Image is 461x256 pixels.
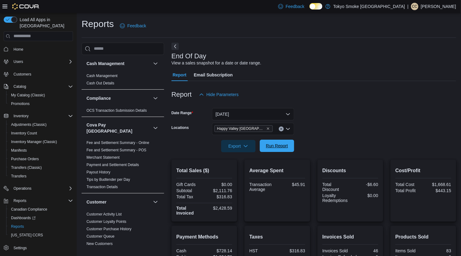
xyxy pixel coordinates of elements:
[176,188,203,193] div: Subtotal
[9,223,26,230] a: Reports
[1,243,75,252] button: Settings
[86,242,113,246] a: New Customers
[11,58,73,65] span: Users
[425,188,451,193] div: $443.15
[9,91,73,99] span: My Catalog (Classic)
[206,206,232,211] div: $2,428.59
[86,199,106,205] h3: Customer
[11,244,73,251] span: Settings
[1,82,75,91] button: Catalog
[171,111,193,115] label: Date Range
[86,163,139,167] a: Payment and Settlement Details
[11,112,31,120] button: Inventory
[13,186,32,191] span: Operations
[11,83,73,90] span: Catalog
[9,100,32,107] a: Promotions
[13,47,23,52] span: Home
[86,95,111,101] h3: Compliance
[221,140,255,152] button: Export
[214,125,273,132] span: Happy Valley Goose Bay
[9,206,73,213] span: Canadian Compliance
[6,129,75,138] button: Inventory Count
[86,155,120,160] a: Merchant Statement
[86,141,149,145] a: Fee and Settlement Summary - Online
[11,157,39,161] span: Purchase Orders
[152,60,159,67] button: Cash Management
[395,167,451,174] h2: Cost/Profit
[6,205,75,214] button: Canadian Compliance
[11,215,36,220] span: Dashboards
[1,70,75,79] button: Customers
[1,112,75,120] button: Inventory
[425,248,451,253] div: 83
[9,91,48,99] a: My Catalog (Classic)
[1,196,75,205] button: Reports
[11,207,47,212] span: Canadian Compliance
[9,155,41,163] a: Purchase Orders
[86,73,117,78] span: Cash Management
[117,20,148,32] a: Feedback
[86,81,114,85] a: Cash Out Details
[206,188,232,193] div: $2,111.76
[206,248,232,253] div: $728.14
[212,108,294,120] button: [DATE]
[322,248,349,253] div: Invoices Sold
[9,231,73,239] span: Washington CCRS
[86,60,151,67] button: Cash Management
[86,162,139,167] span: Payment and Settlement Details
[6,214,75,222] a: Dashboards
[86,148,146,153] span: Fee and Settlement Summary - POS
[9,147,29,154] a: Manifests
[352,248,378,253] div: 46
[86,199,151,205] button: Customer
[86,212,122,216] a: Customer Activity List
[176,248,203,253] div: Cash
[86,170,110,174] a: Payout History
[86,241,113,246] span: New Customers
[127,23,146,29] span: Feedback
[6,120,75,129] button: Adjustments (Classic)
[249,233,305,241] h2: Taxes
[9,164,73,171] span: Transfers (Classic)
[9,214,38,222] a: Dashboards
[86,81,114,86] span: Cash Out Details
[11,139,57,144] span: Inventory Manager (Classic)
[11,185,34,192] button: Operations
[11,93,45,98] span: My Catalog (Classic)
[249,182,276,192] div: Transaction Average
[171,43,179,50] button: Next
[13,198,26,203] span: Reports
[266,127,270,130] button: Remove Happy Valley Goose Bay from selection in this group
[11,197,29,204] button: Reports
[9,173,29,180] a: Transfers
[6,138,75,146] button: Inventory Manager (Classic)
[9,121,73,128] span: Adjustments (Classic)
[12,3,40,10] img: Cova
[9,138,60,145] a: Inventory Manager (Classic)
[152,95,159,102] button: Compliance
[11,233,43,238] span: [US_STATE] CCRS
[11,83,29,90] button: Catalog
[206,182,232,187] div: $0.00
[206,194,232,199] div: $316.83
[6,155,75,163] button: Purchase Orders
[249,248,276,253] div: HST
[425,182,451,187] div: $1,668.61
[86,219,126,224] span: Customer Loyalty Points
[86,122,151,134] button: Cova Pay [GEOGRAPHIC_DATA]
[309,3,322,10] input: Dark Mode
[276,0,307,13] a: Feedback
[176,206,194,215] strong: Total Invoiced
[260,140,294,152] button: Run Report
[171,91,192,98] h3: Report
[86,170,110,175] span: Payout History
[152,198,159,206] button: Customer
[86,184,118,189] span: Transaction Details
[86,95,151,101] button: Compliance
[194,69,233,81] span: Email Subscription
[86,177,130,182] span: Tips by Budtender per Day
[9,100,73,107] span: Promotions
[352,182,378,187] div: -$6.60
[9,223,73,230] span: Reports
[6,146,75,155] button: Manifests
